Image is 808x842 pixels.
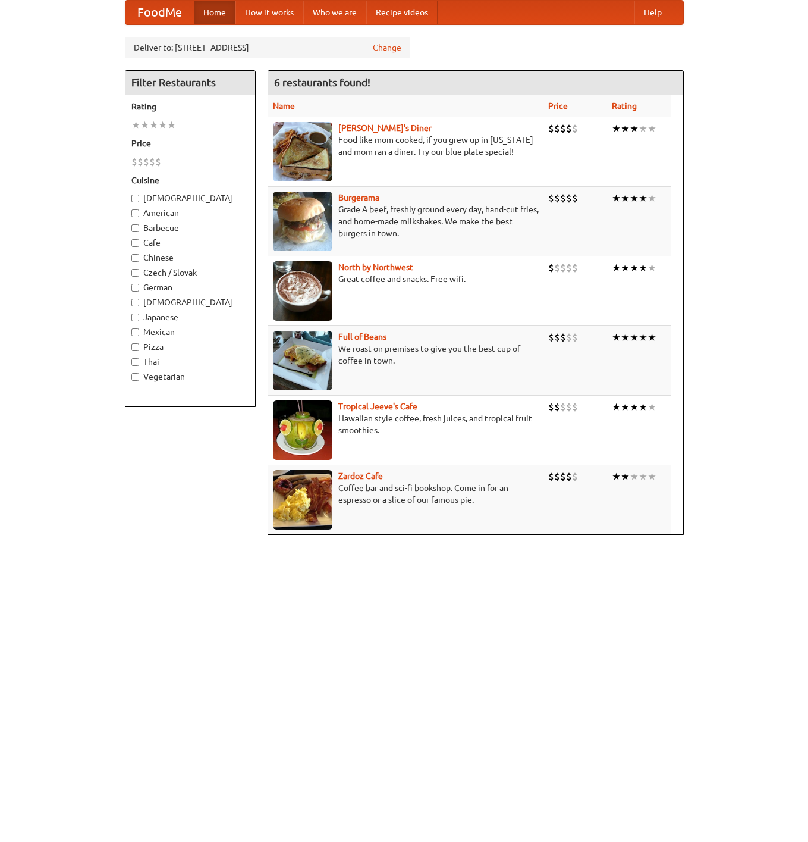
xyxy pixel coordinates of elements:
[612,192,621,205] li: ★
[338,123,432,133] b: [PERSON_NAME]'s Diner
[131,371,249,383] label: Vegetarian
[131,254,139,262] input: Chinese
[149,155,155,168] li: $
[548,331,554,344] li: $
[149,118,158,132] li: ★
[566,331,572,344] li: $
[125,37,410,58] div: Deliver to: [STREET_ADDRESS]
[621,331,630,344] li: ★
[140,118,149,132] li: ★
[560,470,566,483] li: $
[548,400,554,414] li: $
[273,343,539,367] p: We roast on premises to give you the best cup of coffee in town.
[338,471,383,481] b: Zardoz Cafe
[131,314,139,321] input: Japanese
[366,1,438,24] a: Recipe videos
[167,118,176,132] li: ★
[548,101,568,111] a: Price
[554,400,560,414] li: $
[131,101,249,112] h5: Rating
[554,192,560,205] li: $
[612,261,621,274] li: ★
[273,331,332,390] img: beans.jpg
[566,122,572,135] li: $
[572,331,578,344] li: $
[612,122,621,135] li: ★
[612,101,637,111] a: Rating
[131,311,249,323] label: Japanese
[131,237,249,249] label: Cafe
[131,284,139,292] input: German
[612,331,621,344] li: ★
[131,155,137,168] li: $
[554,122,560,135] li: $
[273,204,539,239] p: Grade A beef, freshly ground every day, hand-cut fries, and home-made milkshakes. We make the bes...
[131,207,249,219] label: American
[273,273,539,285] p: Great coffee and snacks. Free wifi.
[338,332,386,342] a: Full of Beans
[131,252,249,264] label: Chinese
[273,470,332,530] img: zardoz.jpg
[273,134,539,158] p: Food like mom cooked, if you grew up in [US_STATE] and mom ran a diner. Try our blue plate special!
[273,400,332,460] img: jeeves.jpg
[131,296,249,308] label: [DEMOGRAPHIC_DATA]
[572,470,578,483] li: $
[560,261,566,274] li: $
[639,470,647,483] li: ★
[621,400,630,414] li: ★
[548,192,554,205] li: $
[131,195,139,202] input: [DEMOGRAPHIC_DATA]
[131,137,249,149] h5: Price
[143,155,149,168] li: $
[639,261,647,274] li: ★
[273,192,332,251] img: burgerama.jpg
[338,193,379,202] a: Burgerama
[630,470,639,483] li: ★
[131,356,249,368] label: Thai
[566,261,572,274] li: $
[630,331,639,344] li: ★
[273,101,295,111] a: Name
[634,1,671,24] a: Help
[274,77,370,88] ng-pluralize: 6 restaurants found!
[621,192,630,205] li: ★
[548,470,554,483] li: $
[338,262,413,272] a: North by Northwest
[647,400,656,414] li: ★
[572,122,578,135] li: $
[647,470,656,483] li: ★
[194,1,235,24] a: Home
[572,400,578,414] li: $
[566,192,572,205] li: $
[338,402,417,411] a: Tropical Jeeve's Cafe
[560,331,566,344] li: $
[548,122,554,135] li: $
[155,155,161,168] li: $
[639,400,647,414] li: ★
[639,122,647,135] li: ★
[131,299,139,306] input: [DEMOGRAPHIC_DATA]
[647,331,656,344] li: ★
[303,1,366,24] a: Who we are
[554,331,560,344] li: $
[131,326,249,338] label: Mexican
[131,358,139,366] input: Thai
[131,118,140,132] li: ★
[630,261,639,274] li: ★
[621,261,630,274] li: ★
[554,261,560,274] li: $
[560,400,566,414] li: $
[125,71,255,95] h4: Filter Restaurants
[566,400,572,414] li: $
[647,122,656,135] li: ★
[131,174,249,186] h5: Cuisine
[131,281,249,293] label: German
[373,42,401,54] a: Change
[554,470,560,483] li: $
[131,192,249,204] label: [DEMOGRAPHIC_DATA]
[131,343,139,351] input: Pizza
[630,192,639,205] li: ★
